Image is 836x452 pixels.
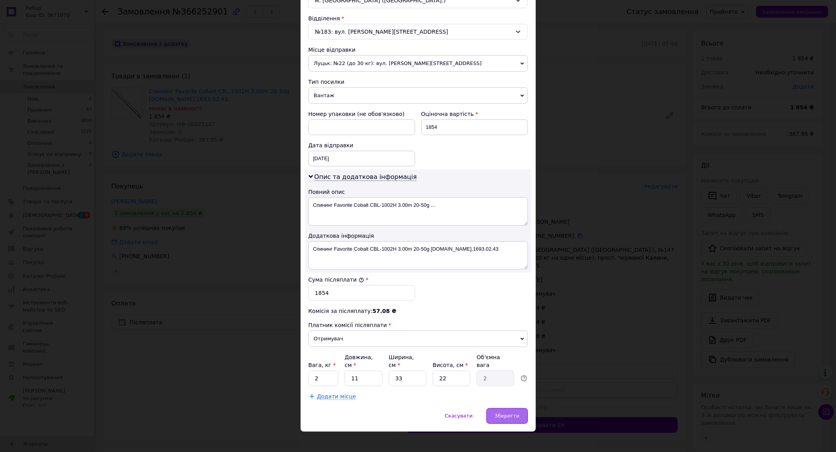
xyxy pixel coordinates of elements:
div: Дата відправки [308,141,415,149]
div: №183: вул. [PERSON_NAME][STREET_ADDRESS] [308,24,528,40]
div: Повний опис [308,188,528,196]
label: Довжина, см [345,354,373,368]
div: Номер упаковки (не обов'язково) [308,110,415,118]
span: Тип посилки [308,79,345,85]
span: Місце відправки [308,47,356,53]
span: Отримувач [308,331,528,347]
span: Луцьк: №22 (до 30 кг): вул. [PERSON_NAME][STREET_ADDRESS] [308,55,528,72]
label: Висота, см [433,362,468,368]
span: Зберегти [495,413,519,419]
span: 57.08 ₴ [372,308,396,314]
span: Платник комісії післяплати [308,322,387,328]
label: Вага, кг [308,362,336,368]
div: Об'ємна вага [477,353,514,369]
span: Додати місце [317,393,356,400]
div: Комісія за післяплату: [308,307,528,315]
span: Вантаж [308,87,528,104]
span: Опис та додаткова інформація [314,173,417,181]
textarea: Спининг Favorite Cobalt CBL-1002H 3.00m 20-50g [DOMAIN_NAME],1693.02.43 [308,241,528,269]
div: Відділення [308,14,528,22]
textarea: Спининг Favorite Cobalt CBL-1002H 3.00m 20-50g ... [308,197,528,226]
label: Ширина, см [389,354,414,368]
span: Скасувати [445,413,473,419]
label: Сума післяплати [308,277,364,283]
div: Додаткова інформація [308,232,528,240]
div: Оціночна вартість [421,110,528,118]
